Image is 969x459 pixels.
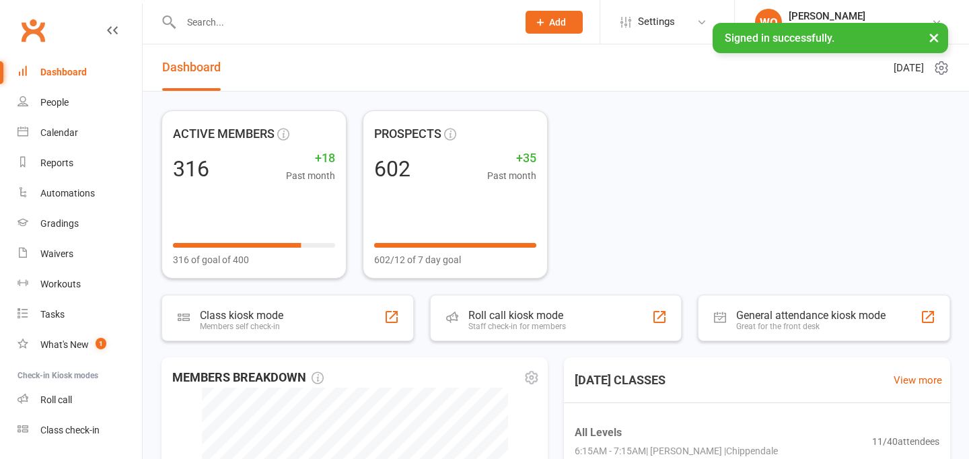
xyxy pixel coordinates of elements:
[17,330,142,360] a: What's New1
[286,168,335,183] span: Past month
[17,209,142,239] a: Gradings
[173,252,249,267] span: 316 of goal of 400
[736,322,886,331] div: Great for the front desk
[17,385,142,415] a: Roll call
[40,339,89,350] div: What's New
[894,372,942,388] a: View more
[40,157,73,168] div: Reports
[40,248,73,259] div: Waivers
[487,168,536,183] span: Past month
[200,309,283,322] div: Class kiosk mode
[487,149,536,168] span: +35
[17,239,142,269] a: Waivers
[872,434,939,449] span: 11 / 40 attendees
[468,309,566,322] div: Roll call kiosk mode
[17,57,142,87] a: Dashboard
[16,13,50,47] a: Clubworx
[162,44,221,91] a: Dashboard
[96,338,106,349] span: 1
[17,269,142,299] a: Workouts
[286,149,335,168] span: +18
[374,125,441,144] span: PROSPECTS
[725,32,834,44] span: Signed in successfully.
[40,67,87,77] div: Dashboard
[894,60,924,76] span: [DATE]
[17,299,142,330] a: Tasks
[575,424,778,442] span: All Levels
[40,127,78,138] div: Calendar
[17,87,142,118] a: People
[526,11,583,34] button: Add
[40,188,95,199] div: Automations
[173,158,209,180] div: 316
[736,309,886,322] div: General attendance kiosk mode
[468,322,566,331] div: Staff check-in for members
[755,9,782,36] div: WO
[40,97,69,108] div: People
[40,279,81,289] div: Workouts
[17,415,142,446] a: Class kiosk mode
[575,444,778,459] span: 6:15AM - 7:15AM | [PERSON_NAME] | Chippendale
[173,125,275,144] span: ACTIVE MEMBERS
[177,13,508,32] input: Search...
[40,394,72,405] div: Roll call
[172,368,324,388] span: MEMBERS BREAKDOWN
[17,178,142,209] a: Automations
[922,23,946,52] button: ×
[17,148,142,178] a: Reports
[638,7,675,37] span: Settings
[374,158,410,180] div: 602
[374,252,461,267] span: 602/12 of 7 day goal
[789,22,931,34] div: Legacy Brazilian [PERSON_NAME]
[200,322,283,331] div: Members self check-in
[40,425,100,435] div: Class check-in
[789,10,931,22] div: [PERSON_NAME]
[40,309,65,320] div: Tasks
[564,368,676,392] h3: [DATE] CLASSES
[17,118,142,148] a: Calendar
[549,17,566,28] span: Add
[40,218,79,229] div: Gradings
